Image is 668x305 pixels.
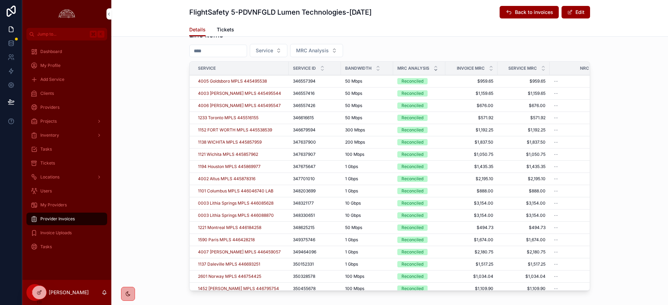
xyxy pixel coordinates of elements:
[198,200,273,206] a: 0003 Lithia Springs MPLS 446085628
[580,66,589,71] span: NRC
[345,237,358,243] span: 1 Gbps
[345,115,362,121] span: 50 Mbps
[401,163,423,170] div: Reconciled
[26,199,107,211] a: My Providers
[293,188,316,194] span: 348203699
[508,66,537,71] span: Service MRC
[26,115,107,128] a: Projects
[554,91,558,96] span: --
[450,164,493,169] span: $1,435.35
[502,78,546,84] span: $959.65
[502,139,546,145] span: $1,837.50
[450,152,493,157] span: $1,050.75
[554,249,558,255] span: --
[22,40,111,262] div: scrollable content
[401,115,423,121] div: Reconciled
[189,23,206,37] a: Details
[26,213,107,225] a: Provider Invoices
[293,103,315,108] span: 346557426
[198,78,267,84] span: 4005 Goldsboro MPLS 445495538
[293,127,316,133] span: 346679594
[256,47,273,54] span: Service
[198,103,281,108] span: 4006 [PERSON_NAME] MPLS 445495547
[554,237,558,243] span: --
[293,200,314,206] span: 348321177
[40,202,67,208] span: My Providers
[40,146,52,152] span: Tasks
[502,249,546,255] span: $2,180.75
[345,200,361,206] span: 10 Gbps
[198,274,261,279] span: 2601 Norway MPLS 446754425
[502,274,546,279] span: $1,034.04
[345,78,362,84] span: 50 Mbps
[345,225,362,230] span: 50 Mbps
[502,286,546,291] span: $1,109.90
[457,66,485,71] span: Invoice MRC
[345,274,364,279] span: 100 Mbps
[293,91,315,96] span: 346557416
[293,152,316,157] span: 347637907
[198,213,274,218] span: 0003 Lithia Springs MPLS 446088870
[26,241,107,253] a: Tasks
[502,164,546,169] span: $1,435.35
[26,129,107,142] a: Inventory
[401,200,423,206] div: Reconciled
[401,127,423,133] div: Reconciled
[554,115,558,121] span: --
[198,91,281,96] a: 4003 [PERSON_NAME] MPLS 445495544
[450,91,493,96] span: $1,159.65
[217,23,234,37] a: Tickets
[40,63,61,68] span: My Profile
[198,286,279,291] a: 1452 [PERSON_NAME] MPLS 446795754
[198,139,262,145] a: 1138 WICHITA MPLS 445857959
[40,91,54,96] span: Clients
[293,286,316,291] span: 350455678
[198,237,255,243] a: 1590 Paris MPLS 446428218
[450,78,493,84] span: $959.65
[293,249,316,255] span: 349464096
[26,101,107,114] a: Providers
[345,286,364,291] span: 100 Mbps
[26,157,107,169] a: Tickets
[293,274,315,279] span: 350328578
[293,78,316,84] span: 346557394
[198,188,273,194] a: 1101 Columbus MPLS 446046740 LAB
[345,249,358,255] span: 1 Gbps
[296,47,329,54] span: MRC Analysis
[502,188,546,194] span: $888.00
[401,151,423,158] div: Reconciled
[502,200,546,206] span: $3,154.00
[554,176,558,182] span: --
[502,103,546,108] span: $676.00
[502,225,546,230] span: $494.73
[401,90,423,97] div: Reconciled
[401,78,423,84] div: Reconciled
[26,59,107,72] a: My Profile
[450,115,493,121] span: $571.92
[293,115,314,121] span: 346616615
[450,188,493,194] span: $888.00
[502,176,546,182] span: $2,195.10
[198,164,261,169] a: 1194 Houston MPLS 445869977
[293,225,315,230] span: 348625215
[198,261,260,267] a: 1137 Daleville MPLS 446693251
[198,249,281,255] a: 4007 [PERSON_NAME] MPLS 446459057
[450,225,493,230] span: $494.73
[401,273,423,280] div: Reconciled
[450,127,493,133] span: $1,192.25
[40,160,55,166] span: Tickets
[345,176,358,182] span: 1 Gbps
[40,119,57,124] span: Projects
[554,213,558,218] span: --
[554,188,558,194] span: --
[401,176,423,182] div: Reconciled
[401,237,423,243] div: Reconciled
[198,225,261,230] span: 1221 Montreal MPLS 446184258
[345,91,362,96] span: 50 Mbps
[502,127,546,133] span: $1,192.25
[450,139,493,145] span: $1,837.50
